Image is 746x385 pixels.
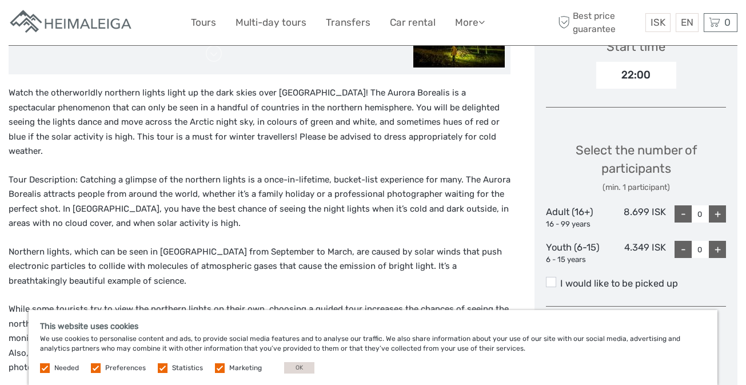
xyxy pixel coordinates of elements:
label: I would like to be picked up [546,277,726,291]
p: We're away right now. Please check back later! [16,20,129,29]
button: Open LiveChat chat widget [131,18,145,31]
div: We use cookies to personalise content and ads, to provide social media features and to analyse ou... [29,310,717,385]
label: Preferences [105,363,146,373]
div: 4.349 ISK [606,241,666,265]
p: Watch the otherworldly northern lights light up the dark skies over [GEOGRAPHIC_DATA]! The Aurora... [9,86,510,159]
p: While some tourists try to view the northern lights on their own, choosing a guided tour increase... [9,302,510,375]
span: ISK [651,17,665,28]
div: Start time [607,38,665,55]
label: Needed [54,363,79,373]
div: Adult (16+) [546,205,606,229]
p: Tour Description: Catching a glimpse of the northern lights is a once-in-lifetime, bucket-list ex... [9,173,510,231]
label: Statistics [172,363,203,373]
div: 22:00 [596,62,676,88]
div: + [709,241,726,258]
div: (min. 1 participant) [546,182,726,193]
div: 8.699 ISK [606,205,666,229]
a: Multi-day tours [236,14,306,31]
a: Car rental [390,14,436,31]
div: Youth (6-15) [546,241,606,265]
img: Apartments in Reykjavik [9,9,134,37]
div: - [675,205,692,223]
h5: This website uses cookies [40,322,706,331]
button: OK [284,362,314,374]
div: EN [676,13,699,32]
div: + [709,205,726,223]
div: 16 - 99 years [546,219,606,230]
span: 0 [723,17,732,28]
div: 6 - 15 years [546,255,606,265]
div: - [675,241,692,258]
p: Northern lights, which can be seen in [GEOGRAPHIC_DATA] from September to March, are caused by so... [9,245,510,289]
label: Marketing [229,363,262,373]
span: Best price guarantee [555,10,643,35]
a: Transfers [326,14,370,31]
a: Tours [191,14,216,31]
div: Select the number of participants [546,141,726,193]
a: More [455,14,485,31]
